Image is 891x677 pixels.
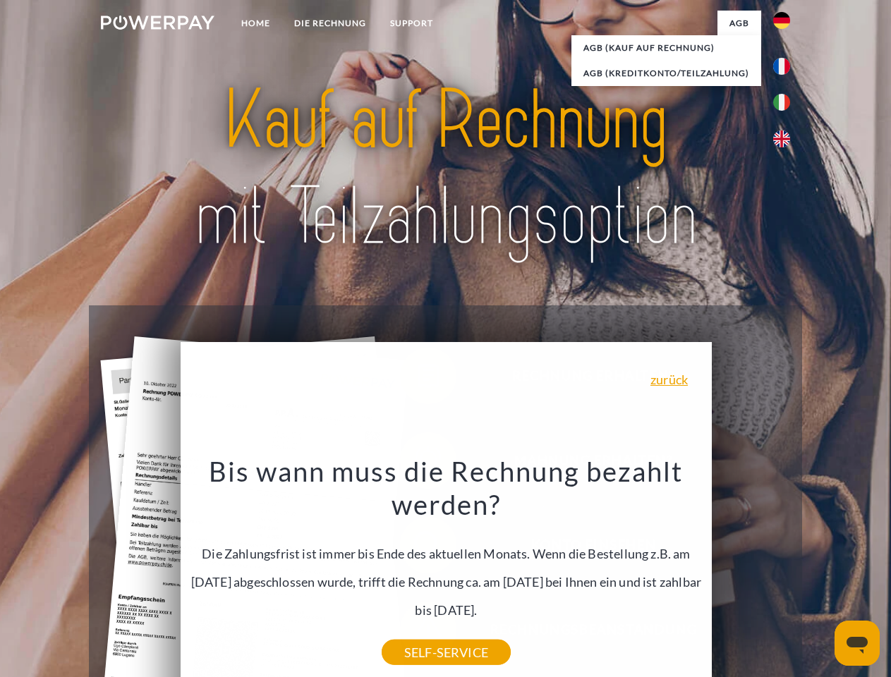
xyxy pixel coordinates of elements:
[717,11,761,36] a: agb
[773,130,790,147] img: en
[382,640,511,665] a: SELF-SERVICE
[135,68,756,270] img: title-powerpay_de.svg
[773,12,790,29] img: de
[189,454,704,522] h3: Bis wann muss die Rechnung bezahlt werden?
[282,11,378,36] a: DIE RECHNUNG
[571,35,761,61] a: AGB (Kauf auf Rechnung)
[650,373,688,386] a: zurück
[571,61,761,86] a: AGB (Kreditkonto/Teilzahlung)
[773,58,790,75] img: fr
[835,621,880,666] iframe: Schaltfläche zum Öffnen des Messaging-Fensters
[378,11,445,36] a: SUPPORT
[229,11,282,36] a: Home
[101,16,214,30] img: logo-powerpay-white.svg
[773,94,790,111] img: it
[189,454,704,652] div: Die Zahlungsfrist ist immer bis Ende des aktuellen Monats. Wenn die Bestellung z.B. am [DATE] abg...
